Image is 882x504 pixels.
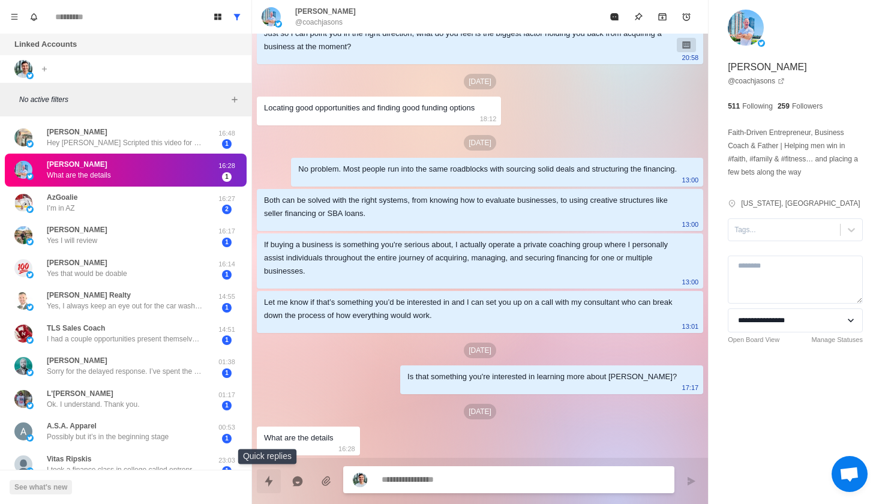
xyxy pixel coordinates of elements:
[832,456,868,492] div: Open chat
[338,442,355,455] p: 16:28
[682,381,699,394] p: 17:17
[264,194,677,220] div: Both can be solved with the right systems, from knowing how to evaluate businesses, to using crea...
[47,192,77,203] p: AzGoalie
[464,404,496,419] p: [DATE]
[222,139,232,149] span: 1
[212,128,242,139] p: 16:48
[222,238,232,247] span: 1
[222,172,232,182] span: 1
[227,7,247,26] button: Show all conversations
[222,401,232,410] span: 1
[212,259,242,269] p: 16:14
[264,431,334,445] div: What are the details
[728,126,863,179] p: Faith-Driven Entrepreneur, Business Coach & Father | Helping men win in #faith, #family & #fitnes...
[14,194,32,212] img: picture
[26,369,34,376] img: picture
[47,421,97,431] p: A.S.A. Apparel
[728,60,807,74] p: [PERSON_NAME]
[47,454,91,464] p: Vitas Ripskis
[47,464,203,475] p: I took a finance class in college called entrepreneurial finance. It was about buying businesses....
[264,27,677,53] div: Just so I can point you in the right direction, what do you feel is the biggest factor holding yo...
[47,268,127,279] p: Yes that would be doable
[14,226,32,244] img: picture
[14,161,32,179] img: picture
[222,270,232,280] span: 1
[5,7,24,26] button: Menu
[212,226,242,236] p: 16:17
[464,135,496,151] p: [DATE]
[24,7,43,26] button: Notifications
[14,128,32,146] img: picture
[792,101,823,112] p: Followers
[212,390,242,400] p: 01:17
[728,10,764,46] img: picture
[47,235,97,246] p: Yes I will review
[222,303,232,313] span: 1
[728,101,740,112] p: 511
[47,203,75,214] p: I’m in AZ
[314,469,338,493] button: Add media
[464,343,496,358] p: [DATE]
[14,325,32,343] img: picture
[212,455,242,466] p: 23:03
[26,238,34,245] img: picture
[47,334,203,344] p: I had a couple opportunities present themselves this week. Operating as a fractional sales Direct...
[264,101,475,115] div: Locating good opportunities and finding good funding options
[26,467,34,475] img: picture
[47,323,105,334] p: TLS Sales Coach
[14,292,32,310] img: picture
[47,388,113,399] p: L'[PERSON_NAME]
[26,206,34,213] img: picture
[286,469,310,493] button: Reply with AI
[222,335,232,345] span: 1
[47,301,203,311] p: Yes, I always keep an eye out for the car wash and laundromat opportunities. The financing side i...
[682,275,699,289] p: 13:00
[47,137,203,148] p: Hey [PERSON_NAME] Scripted this video for you If you film it and send it back I will also edit it...
[742,101,773,112] p: Following
[257,469,281,493] button: Quick replies
[262,7,281,26] img: picture
[264,296,677,322] div: Let me know if that’s something you’d be interested in and I can set you up on a call with my con...
[758,40,765,47] img: picture
[14,259,32,277] img: picture
[47,127,107,137] p: [PERSON_NAME]
[26,271,34,278] img: picture
[682,173,699,187] p: 13:00
[679,469,703,493] button: Send message
[222,466,232,476] span: 1
[47,431,169,442] p: Possibly but it’s in the beginning stage
[212,194,242,204] p: 16:27
[674,5,698,29] button: Add reminder
[14,357,32,375] img: picture
[682,51,699,64] p: 20:58
[602,5,626,29] button: Mark as read
[295,6,356,17] p: [PERSON_NAME]
[298,163,677,176] div: No problem. Most people run into the same roadblocks with sourcing solid deals and structuring th...
[353,473,367,487] img: picture
[741,198,860,209] p: [US_STATE], [GEOGRAPHIC_DATA]
[682,320,699,333] p: 13:01
[26,304,34,311] img: picture
[212,325,242,335] p: 14:51
[212,161,242,171] p: 16:28
[208,7,227,26] button: Board View
[480,112,497,125] p: 18:12
[47,224,107,235] p: [PERSON_NAME]
[26,402,34,409] img: picture
[275,20,282,28] img: picture
[47,170,111,181] p: What are the details
[407,370,677,383] div: Is that something you're interested in learning more about [PERSON_NAME]?
[728,335,779,345] a: Open Board View
[295,17,343,28] p: @coachjasons
[26,337,34,344] img: picture
[47,399,140,410] p: Ok. I understand. Thank you.
[212,292,242,302] p: 14:55
[26,72,34,79] img: picture
[464,74,496,89] p: [DATE]
[222,205,232,214] span: 2
[26,434,34,442] img: picture
[778,101,790,112] p: 259
[47,257,107,268] p: [PERSON_NAME]
[212,422,242,433] p: 00:53
[682,218,699,231] p: 13:00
